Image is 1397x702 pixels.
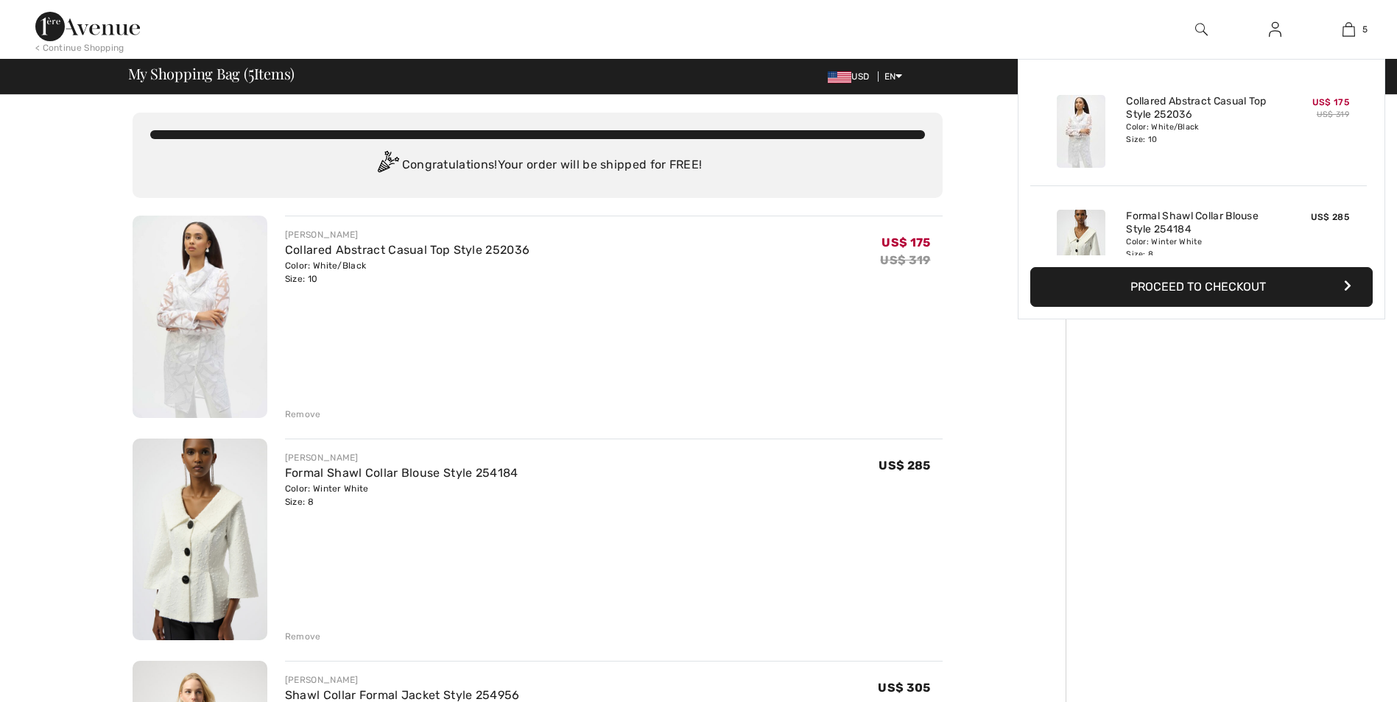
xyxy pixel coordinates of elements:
span: US$ 285 [879,458,930,472]
a: Collared Abstract Casual Top Style 252036 [1126,95,1271,121]
img: Formal Shawl Collar Blouse Style 254184 [1057,210,1105,283]
s: US$ 319 [1317,110,1349,119]
span: US$ 175 [882,235,930,249]
img: Collared Abstract Casual Top Style 252036 [133,216,267,418]
img: My Info [1269,21,1281,38]
div: Color: White/Black Size: 10 [285,259,529,286]
img: search the website [1195,21,1208,38]
span: US$ 305 [878,681,930,695]
a: Collared Abstract Casual Top Style 252036 [285,243,529,257]
span: US$ 285 [1311,212,1349,222]
div: < Continue Shopping [35,41,124,54]
a: Shawl Collar Formal Jacket Style 254956 [285,688,520,702]
div: Congratulations! Your order will be shipped for FREE! [150,151,925,180]
div: Remove [285,408,321,421]
div: [PERSON_NAME] [285,673,520,687]
a: Sign In [1257,21,1293,39]
span: EN [884,71,903,82]
a: 5 [1312,21,1384,38]
img: Collared Abstract Casual Top Style 252036 [1057,95,1105,168]
span: 5 [248,63,254,82]
img: 1ère Avenue [35,12,140,41]
a: Formal Shawl Collar Blouse Style 254184 [285,466,518,480]
s: US$ 319 [880,253,930,267]
div: Color: Winter White Size: 8 [285,482,518,508]
img: Formal Shawl Collar Blouse Style 254184 [133,439,267,641]
a: Formal Shawl Collar Blouse Style 254184 [1126,210,1271,236]
span: 5 [1362,23,1368,36]
div: Color: Winter White Size: 8 [1126,236,1271,260]
div: Remove [285,630,321,643]
div: [PERSON_NAME] [285,228,529,241]
span: US$ 175 [1312,97,1349,107]
img: US Dollar [828,71,851,83]
span: USD [828,71,875,82]
span: My Shopping Bag ( Items) [128,66,295,81]
div: [PERSON_NAME] [285,451,518,464]
div: Color: White/Black Size: 10 [1126,121,1271,145]
img: Congratulation2.svg [373,151,402,180]
button: Proceed to Checkout [1030,267,1373,307]
img: My Bag [1343,21,1355,38]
